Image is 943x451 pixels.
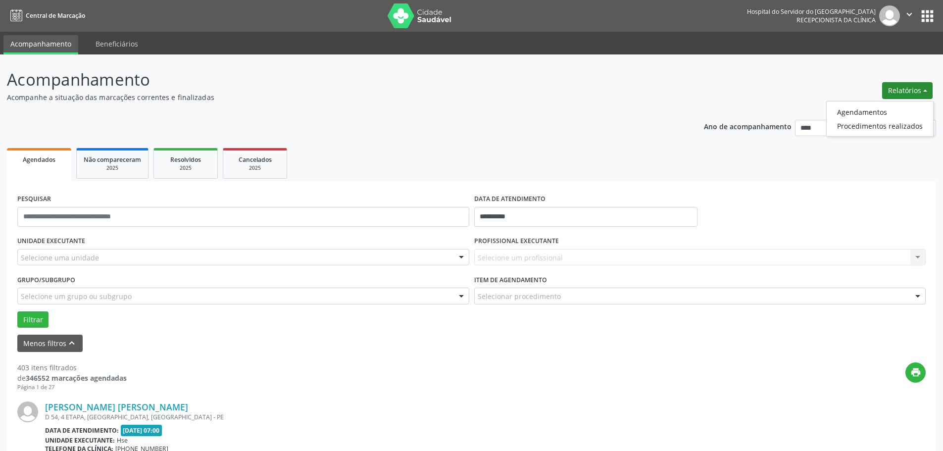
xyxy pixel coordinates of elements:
div: Página 1 de 27 [17,383,127,392]
strong: 346552 marcações agendadas [26,373,127,383]
button:  [900,5,919,26]
i: print [910,367,921,378]
button: Relatórios [882,82,933,99]
div: 2025 [161,164,210,172]
img: img [879,5,900,26]
span: Resolvidos [170,155,201,164]
label: Item de agendamento [474,272,547,288]
button: Filtrar [17,311,49,328]
a: Procedimentos realizados [827,119,933,133]
button: apps [919,7,936,25]
span: Selecione uma unidade [21,252,99,263]
span: Agendados [23,155,55,164]
p: Acompanhamento [7,67,657,92]
img: img [17,401,38,422]
p: Ano de acompanhamento [704,120,792,132]
button: print [905,362,926,383]
span: Não compareceram [84,155,141,164]
div: D 54, 4 ETAPA, [GEOGRAPHIC_DATA], [GEOGRAPHIC_DATA] - PE [45,413,777,421]
a: Central de Marcação [7,7,85,24]
p: Acompanhe a situação das marcações correntes e finalizadas [7,92,657,102]
label: UNIDADE EXECUTANTE [17,234,85,249]
label: PROFISSIONAL EXECUTANTE [474,234,559,249]
b: Data de atendimento: [45,426,119,435]
span: [DATE] 07:00 [121,425,162,436]
span: Recepcionista da clínica [796,16,876,24]
span: Selecione um grupo ou subgrupo [21,291,132,301]
span: Cancelados [239,155,272,164]
span: Central de Marcação [26,11,85,20]
div: 2025 [84,164,141,172]
a: [PERSON_NAME] [PERSON_NAME] [45,401,188,412]
div: Hospital do Servidor do [GEOGRAPHIC_DATA] [747,7,876,16]
span: Hse [117,436,128,445]
span: Selecionar procedimento [478,291,561,301]
a: Acompanhamento [3,35,78,54]
a: Beneficiários [89,35,145,52]
a: Agendamentos [827,105,933,119]
div: 403 itens filtrados [17,362,127,373]
div: de [17,373,127,383]
label: Grupo/Subgrupo [17,272,75,288]
ul: Relatórios [826,101,934,137]
div: 2025 [230,164,280,172]
i: keyboard_arrow_up [66,338,77,349]
label: DATA DE ATENDIMENTO [474,192,546,207]
b: Unidade executante: [45,436,115,445]
button: Menos filtroskeyboard_arrow_up [17,335,83,352]
i:  [904,9,915,20]
label: PESQUISAR [17,192,51,207]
